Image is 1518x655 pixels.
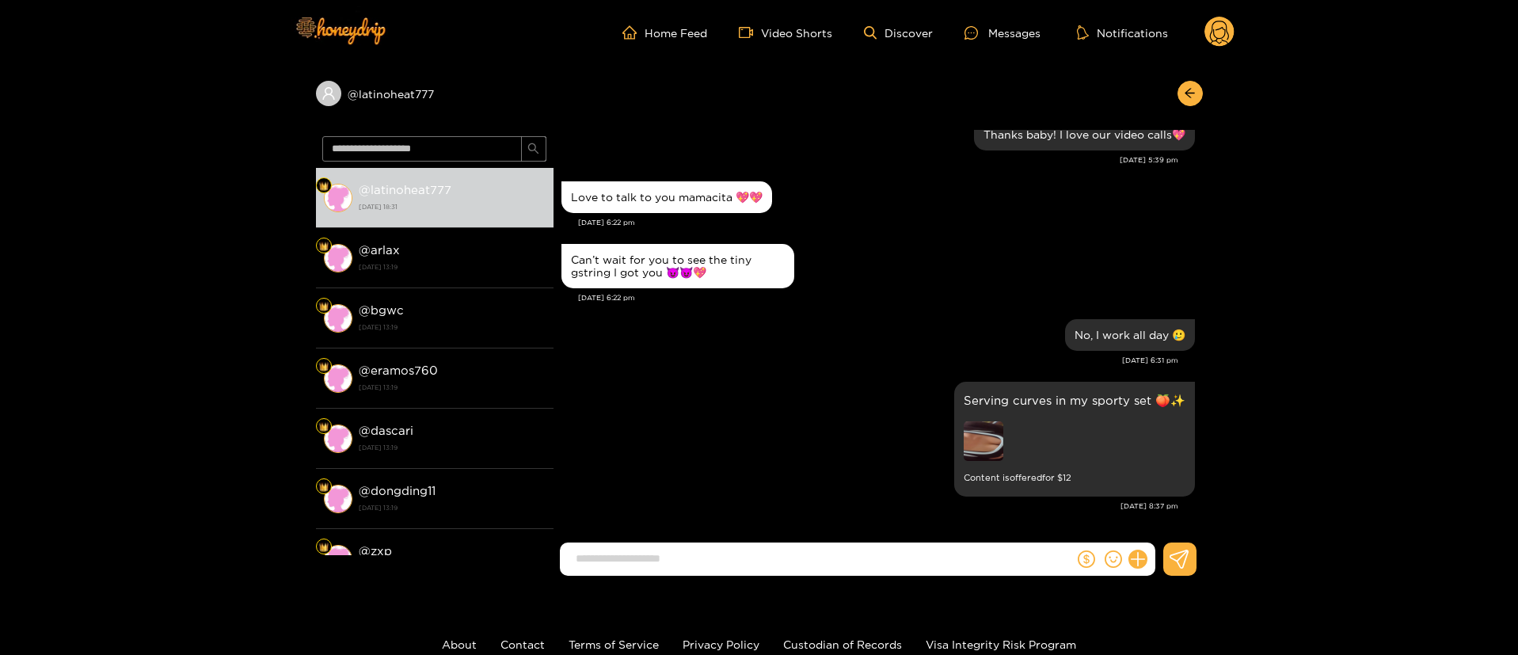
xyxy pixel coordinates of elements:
[316,81,554,106] div: @latinoheat777
[683,638,759,650] a: Privacy Policy
[359,440,546,455] strong: [DATE] 13:19
[359,380,546,394] strong: [DATE] 13:19
[359,243,400,257] strong: @ arlax
[319,422,329,432] img: Fan Level
[561,181,772,213] div: Sep. 23, 6:22 pm
[359,501,546,515] strong: [DATE] 13:19
[1184,87,1196,101] span: arrow-left
[359,484,436,497] strong: @ dongding11
[359,303,404,317] strong: @ bgwc
[324,244,352,272] img: conversation
[319,543,329,552] img: Fan Level
[324,304,352,333] img: conversation
[926,638,1076,650] a: Visa Integrity Risk Program
[974,119,1195,150] div: Sep. 23, 5:39 pm
[954,382,1195,497] div: Sep. 23, 8:37 pm
[359,200,546,214] strong: [DATE] 18:31
[521,136,546,162] button: search
[359,260,546,274] strong: [DATE] 13:19
[783,638,902,650] a: Custodian of Records
[359,183,451,196] strong: @ latinoheat777
[571,253,785,279] div: Can’t wait for you to see the tiny gstring I got you 😈😈💖
[964,24,1041,42] div: Messages
[578,292,1195,303] div: [DATE] 6:22 pm
[739,25,832,40] a: Video Shorts
[569,638,659,650] a: Terms of Service
[319,242,329,251] img: Fan Level
[1105,550,1122,568] span: smile
[1075,329,1185,341] div: No, I work all day 🥲
[571,191,763,204] div: Love to talk to you mamacita 💖💖
[561,501,1178,512] div: [DATE] 8:37 pm
[983,128,1185,141] div: Thanks baby! I love our video calls💖
[622,25,707,40] a: Home Feed
[1075,547,1098,571] button: dollar
[561,244,794,288] div: Sep. 23, 6:22 pm
[319,302,329,311] img: Fan Level
[1072,25,1173,40] button: Notifications
[324,545,352,573] img: conversation
[561,355,1178,366] div: [DATE] 6:31 pm
[864,26,933,40] a: Discover
[319,181,329,191] img: Fan Level
[359,544,392,558] strong: @ zxp
[324,184,352,212] img: conversation
[442,638,477,650] a: About
[1078,550,1095,568] span: dollar
[964,421,1003,461] img: preview
[1177,81,1203,106] button: arrow-left
[1065,319,1195,351] div: Sep. 23, 6:31 pm
[319,482,329,492] img: Fan Level
[578,217,1195,228] div: [DATE] 6:22 pm
[964,391,1185,409] p: Serving curves in my sporty set 🍑✨
[359,364,438,377] strong: @ eramos760
[964,469,1185,487] small: Content is offered for $ 12
[321,86,336,101] span: user
[359,320,546,334] strong: [DATE] 13:19
[324,485,352,513] img: conversation
[324,425,352,453] img: conversation
[622,25,645,40] span: home
[500,638,545,650] a: Contact
[527,143,539,156] span: search
[739,25,761,40] span: video-camera
[359,424,413,437] strong: @ dascari
[324,364,352,393] img: conversation
[319,362,329,371] img: Fan Level
[561,154,1178,166] div: [DATE] 5:39 pm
